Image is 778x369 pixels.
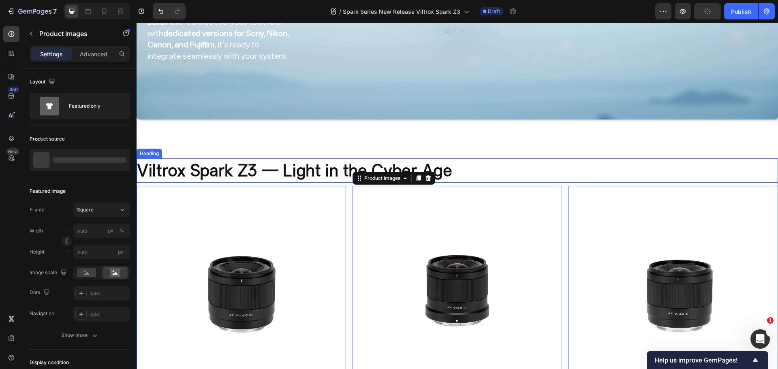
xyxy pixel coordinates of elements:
[724,3,758,19] button: Publish
[750,329,770,349] iframe: Intercom live chat
[137,23,778,369] iframe: Design area
[69,97,118,115] div: Featured only
[3,3,60,19] button: 7
[40,50,63,58] p: Settings
[153,3,186,19] div: Undo/Redo
[77,206,94,213] span: Square
[30,287,51,298] div: Dots
[73,224,130,238] input: px%
[30,206,45,213] label: Frame
[61,331,99,339] div: Show more
[90,290,128,297] div: Add...
[30,77,57,87] div: Layout
[655,355,760,365] button: Show survey - Help us improve GemPages!
[767,317,774,324] span: 1
[6,148,19,155] div: Beta
[30,135,65,143] div: Product source
[30,310,54,317] div: Navigation
[53,6,57,16] p: 7
[39,29,108,38] p: Product Images
[343,7,460,16] span: Spark Series New Release Viltrox Spark Z3
[30,188,66,195] div: Featured image
[73,203,130,217] button: Square
[80,50,107,58] p: Advanced
[339,7,341,16] span: /
[226,152,265,159] div: Product Images
[90,311,128,318] div: Add...
[30,328,130,343] button: Show more
[117,226,127,236] button: px
[30,267,68,278] div: Image scale
[73,245,130,259] input: px
[120,227,124,235] div: %
[106,226,115,236] button: %
[30,227,43,235] label: Width
[655,356,750,364] span: Help us improve GemPages!
[8,86,19,93] div: 450
[108,227,113,235] div: px
[488,8,500,15] span: Draft
[30,359,69,366] div: Display condition
[731,7,751,16] div: Publish
[118,249,124,255] span: px
[30,248,45,256] label: Height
